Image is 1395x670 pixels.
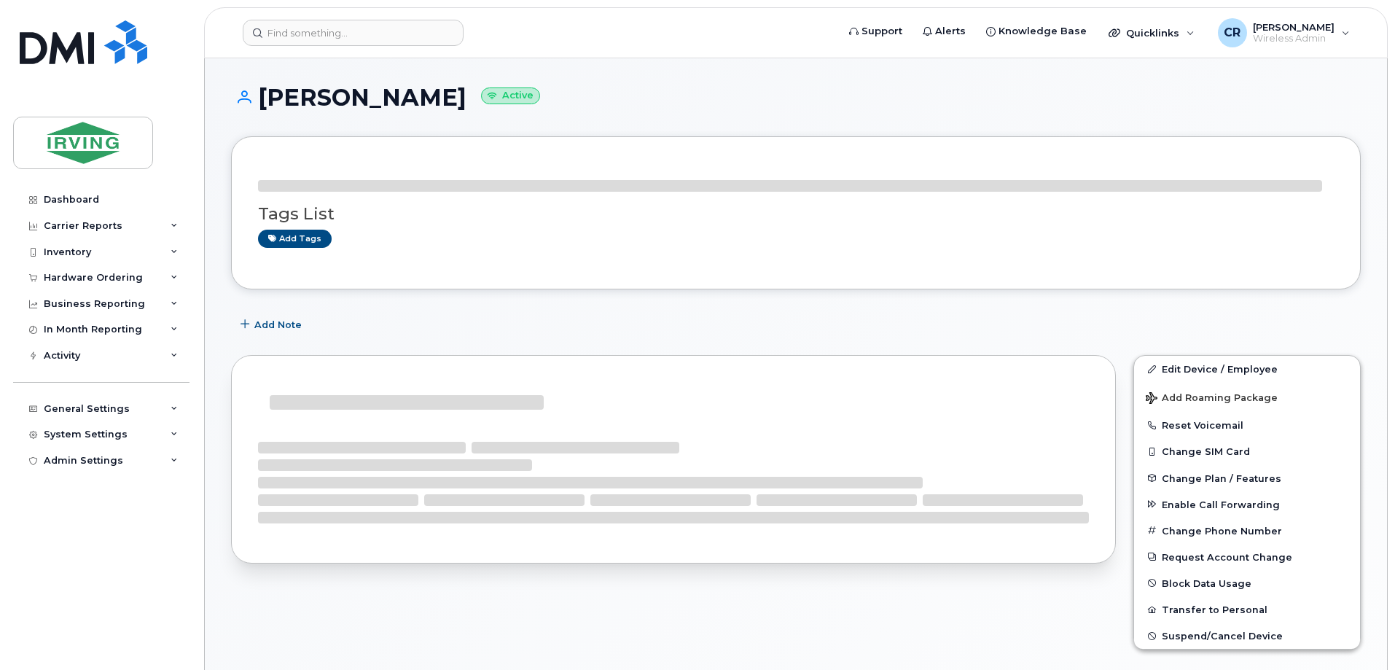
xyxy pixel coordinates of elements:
[1134,491,1360,518] button: Enable Call Forwarding
[481,87,540,104] small: Active
[231,311,314,338] button: Add Note
[1162,472,1281,483] span: Change Plan / Features
[258,230,332,248] a: Add tags
[1134,596,1360,623] button: Transfer to Personal
[1134,412,1360,438] button: Reset Voicemail
[1134,382,1360,412] button: Add Roaming Package
[1134,518,1360,544] button: Change Phone Number
[258,205,1334,223] h3: Tags List
[1134,438,1360,464] button: Change SIM Card
[1134,356,1360,382] a: Edit Device / Employee
[254,318,302,332] span: Add Note
[1134,544,1360,570] button: Request Account Change
[1162,499,1280,510] span: Enable Call Forwarding
[1134,623,1360,649] button: Suspend/Cancel Device
[231,85,1361,110] h1: [PERSON_NAME]
[1134,465,1360,491] button: Change Plan / Features
[1134,570,1360,596] button: Block Data Usage
[1146,392,1278,406] span: Add Roaming Package
[1162,631,1283,642] span: Suspend/Cancel Device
